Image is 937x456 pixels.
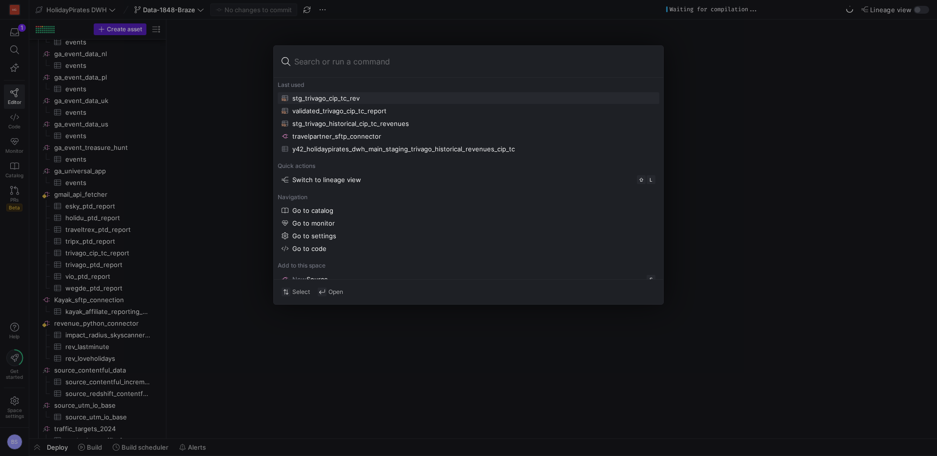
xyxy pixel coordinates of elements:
[292,94,360,102] div: stg_trivago_cip_tc_rev
[292,145,515,153] div: y42_holidaypirates_dwh_main_staging_trivago_historical_revenues_cip_tc
[292,275,306,283] span: New
[650,177,652,183] span: L
[292,245,326,252] div: Go to code
[318,288,343,296] div: Open
[650,276,652,282] span: S
[278,194,659,201] div: Navigation
[292,132,381,140] div: travelpartner_sftp_connector
[292,120,409,127] div: stg_trivago_historical_cip_tc_revenues
[282,288,310,296] div: Select
[292,232,336,240] div: Go to settings
[639,177,644,183] span: ⇧
[278,262,659,269] div: Add to this space
[292,219,335,227] div: Go to monitor
[292,207,333,214] div: Go to catalog
[278,163,659,169] div: Quick actions
[292,176,361,184] div: Switch to lineage view
[294,54,655,69] input: Search or run a command
[292,107,387,115] div: validated_trivago_cip_tc_report
[292,275,328,283] div: Source
[278,82,659,88] div: Last used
